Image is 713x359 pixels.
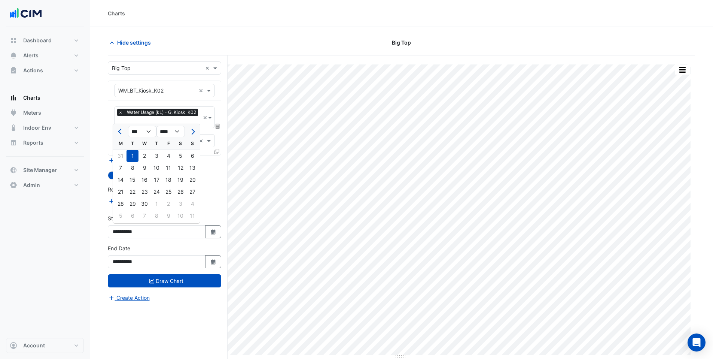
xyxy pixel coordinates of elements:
span: Dashboard [23,37,52,44]
div: 29 [127,198,138,210]
div: F [162,138,174,150]
div: Monday, April 7, 2025 [115,162,127,174]
div: Wednesday, May 7, 2025 [138,210,150,222]
button: Create Action [108,293,150,302]
div: 6 [186,150,198,162]
div: Monday, March 31, 2025 [115,150,127,162]
button: Add Equipment [108,156,153,165]
span: Actions [23,67,43,74]
div: Sunday, May 11, 2025 [186,210,198,222]
div: Wednesday, April 9, 2025 [138,162,150,174]
div: 21 [115,186,127,198]
div: 3 [150,150,162,162]
div: Friday, April 11, 2025 [162,162,174,174]
label: Reference Lines [108,185,147,193]
div: 5 [174,150,186,162]
div: W [138,138,150,150]
div: S [186,138,198,150]
div: Thursday, April 24, 2025 [150,186,162,198]
app-icon: Site Manager [10,166,17,174]
button: Reports [6,135,84,150]
button: Admin [6,178,84,193]
div: Monday, May 5, 2025 [115,210,127,222]
div: 11 [186,210,198,222]
div: Sunday, April 20, 2025 [186,174,198,186]
span: Reports [23,139,43,147]
div: Monday, April 14, 2025 [115,174,127,186]
div: Thursday, April 10, 2025 [150,162,162,174]
div: 9 [138,162,150,174]
div: Tuesday, April 8, 2025 [127,162,138,174]
div: T [127,138,138,150]
span: Clone Favourites and Tasks from this Equipment to other Equipment [214,148,219,154]
span: Clear [203,114,207,121]
div: 7 [115,162,127,174]
button: Account [6,338,84,353]
div: 10 [174,210,186,222]
div: Monday, April 28, 2025 [115,198,127,210]
div: T [150,138,162,150]
div: 12 [174,162,186,174]
div: 14 [115,174,127,186]
select: Select year [156,126,185,137]
div: Friday, April 25, 2025 [162,186,174,198]
span: Charts [23,94,40,102]
div: 8 [127,162,138,174]
app-icon: Charts [10,94,17,102]
div: 1 [127,150,138,162]
div: 23 [138,186,150,198]
div: Saturday, April 26, 2025 [174,186,186,198]
div: Saturday, April 19, 2025 [174,174,186,186]
div: Open Intercom Messenger [688,334,706,352]
div: 20 [186,174,198,186]
div: 13 [186,162,198,174]
div: 18 [162,174,174,186]
button: Draw Chart [108,274,221,287]
span: Big Top [392,39,411,46]
app-icon: Dashboard [10,37,17,44]
span: × [117,109,124,116]
app-icon: Actions [10,67,17,74]
div: 8 [150,210,162,222]
div: 16 [138,174,150,186]
div: 25 [162,186,174,198]
button: Indoor Env [6,120,84,135]
div: Charts [108,9,125,17]
div: Wednesday, April 30, 2025 [138,198,150,210]
span: Site Manager [23,166,57,174]
app-icon: Meters [10,109,17,117]
button: Alerts [6,48,84,63]
div: 31 [115,150,127,162]
img: Company Logo [9,6,43,21]
button: Hide settings [108,36,156,49]
div: 19 [174,174,186,186]
div: Sunday, April 6, 2025 [186,150,198,162]
div: Friday, April 4, 2025 [162,150,174,162]
div: Tuesday, May 6, 2025 [127,210,138,222]
fa-icon: Select Date [210,259,217,265]
div: Tuesday, April 15, 2025 [127,174,138,186]
div: Tuesday, April 22, 2025 [127,186,138,198]
span: Admin [23,181,40,189]
div: S [174,138,186,150]
button: Actions [6,63,84,78]
span: Meters [23,109,41,117]
span: Indoor Env [23,124,51,132]
div: Wednesday, April 2, 2025 [138,150,150,162]
div: 27 [186,186,198,198]
span: Water Usage (kL) - G, Kiosk_K02 [125,109,198,116]
app-icon: Indoor Env [10,124,17,132]
div: 24 [150,186,162,198]
div: 22 [127,186,138,198]
div: Saturday, April 5, 2025 [174,150,186,162]
div: Sunday, May 4, 2025 [186,198,198,210]
app-icon: Reports [10,139,17,147]
div: 5 [115,210,127,222]
button: More Options [675,65,690,75]
div: Friday, May 2, 2025 [162,198,174,210]
div: 26 [174,186,186,198]
div: 7 [138,210,150,222]
button: Next month [188,126,197,138]
button: Previous month [116,126,125,138]
label: End Date [108,244,130,252]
